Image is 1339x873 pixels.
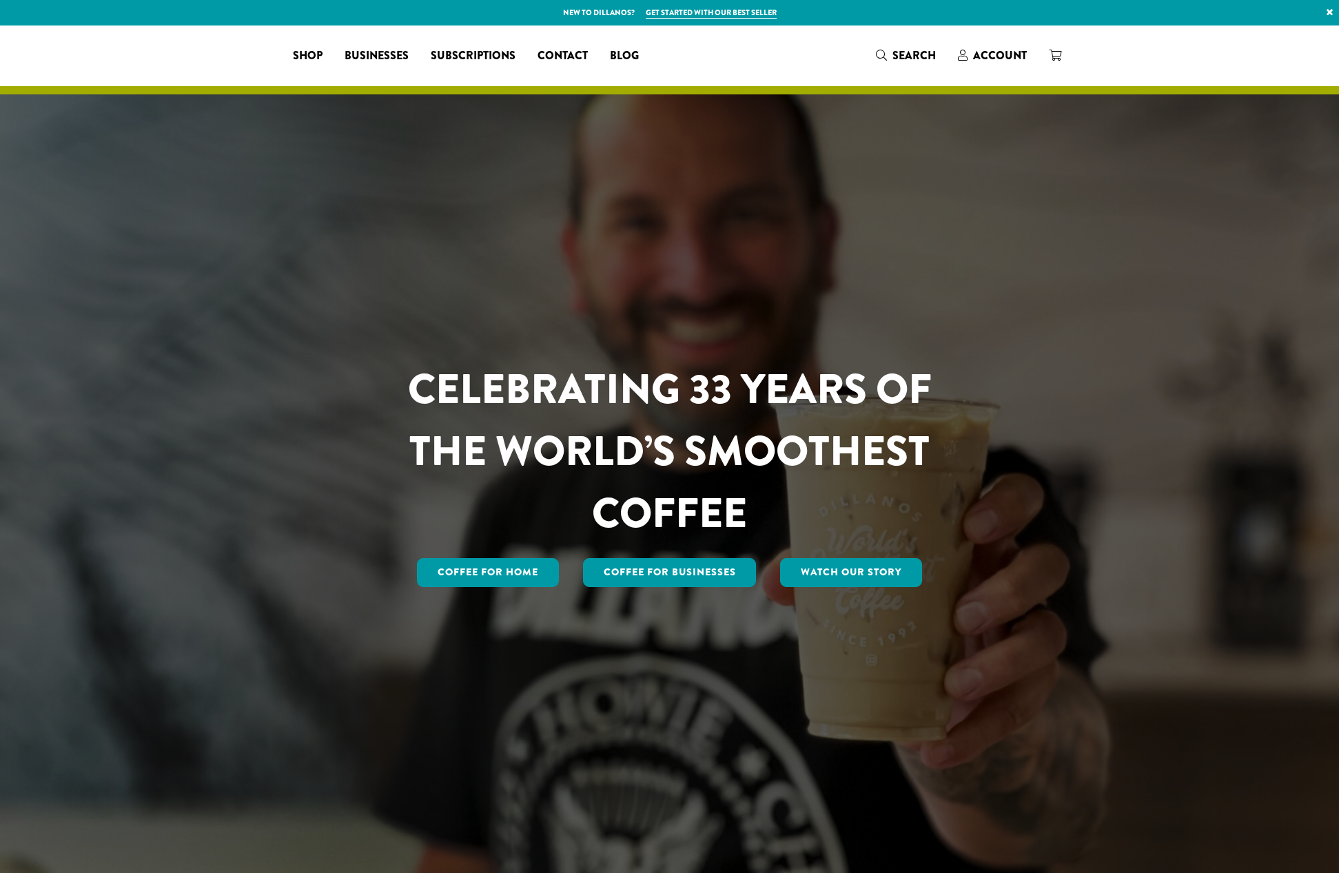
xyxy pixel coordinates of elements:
[865,44,947,67] a: Search
[892,48,936,63] span: Search
[282,45,334,67] a: Shop
[583,558,757,587] a: Coffee For Businesses
[367,358,972,544] h1: CELEBRATING 33 YEARS OF THE WORLD’S SMOOTHEST COFFEE
[610,48,639,65] span: Blog
[293,48,323,65] span: Shop
[780,558,922,587] a: Watch Our Story
[973,48,1027,63] span: Account
[345,48,409,65] span: Businesses
[431,48,515,65] span: Subscriptions
[417,558,559,587] a: Coffee for Home
[646,7,777,19] a: Get started with our best seller
[538,48,588,65] span: Contact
